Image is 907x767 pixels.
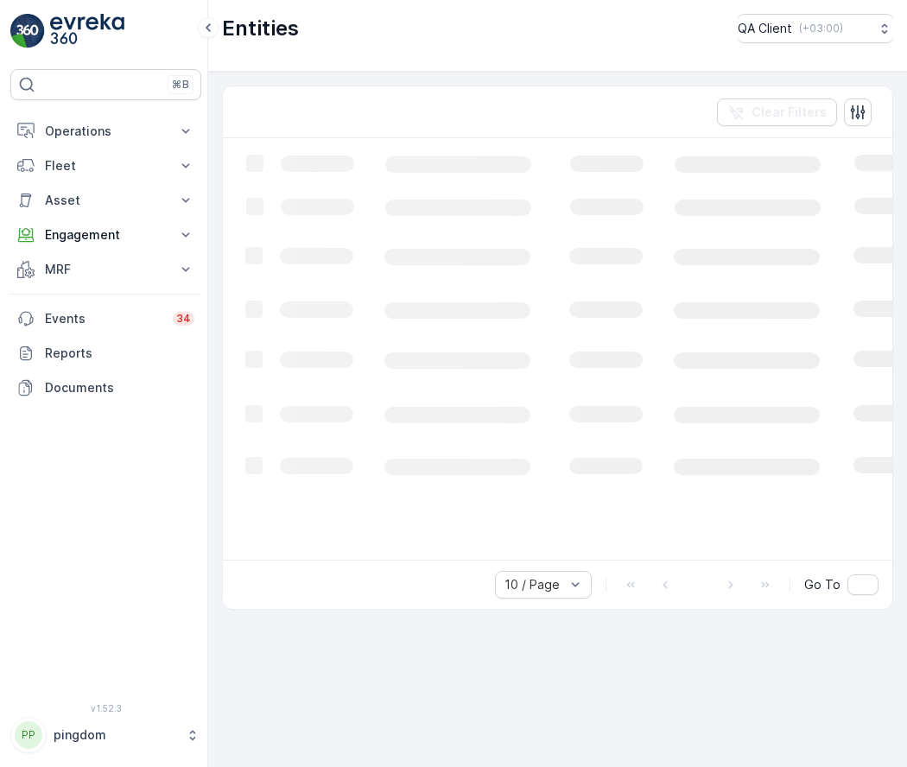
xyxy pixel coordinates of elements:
p: ⌘B [172,78,189,92]
a: Reports [10,336,201,371]
p: Reports [45,345,194,362]
button: Asset [10,183,201,218]
p: Asset [45,192,167,209]
p: Events [45,310,162,327]
p: QA Client [738,20,792,37]
button: QA Client(+03:00) [738,14,893,43]
button: Fleet [10,149,201,183]
p: Entities [222,15,299,42]
button: Operations [10,114,201,149]
button: Engagement [10,218,201,252]
p: 34 [176,312,191,326]
p: Fleet [45,157,167,174]
button: Clear Filters [717,98,837,126]
p: MRF [45,261,167,278]
button: PPpingdom [10,717,201,753]
img: logo [10,14,45,48]
a: Documents [10,371,201,405]
p: pingdom [54,726,177,744]
p: Operations [45,123,167,140]
span: Go To [804,576,840,593]
div: PP [15,721,42,749]
p: Documents [45,379,194,396]
a: Events34 [10,301,201,336]
span: v 1.52.3 [10,703,201,713]
p: Clear Filters [752,104,827,121]
p: Engagement [45,226,167,244]
p: ( +03:00 ) [799,22,843,35]
button: MRF [10,252,201,287]
img: logo_light-DOdMpM7g.png [50,14,124,48]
